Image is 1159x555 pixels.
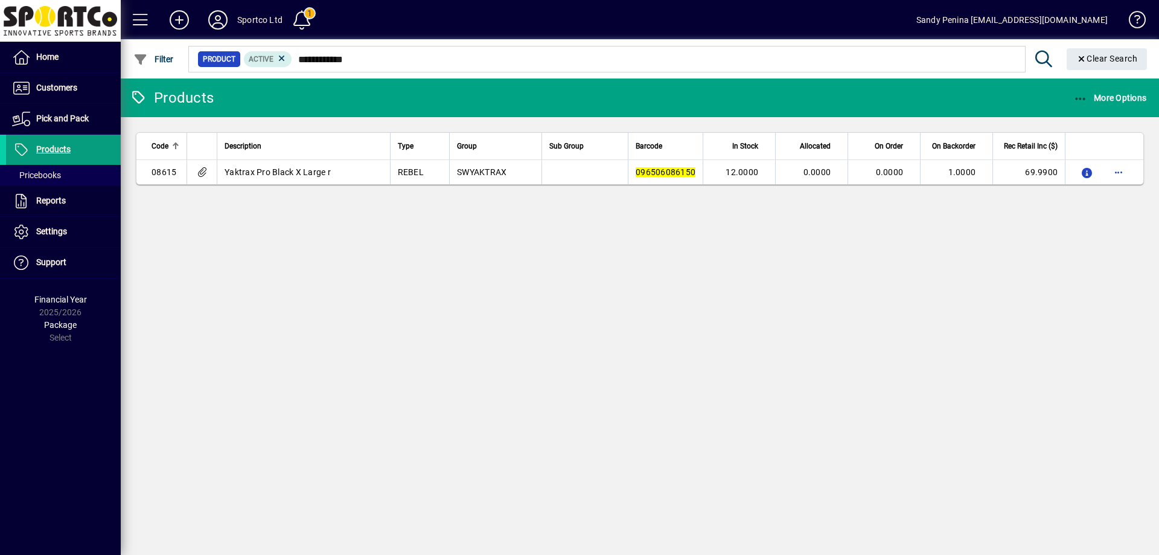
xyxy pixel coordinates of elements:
span: 08615 [152,167,176,177]
div: Sub Group [549,140,621,153]
span: Yaktrax Pro Black X Large r [225,167,331,177]
span: In Stock [732,140,758,153]
a: Customers [6,73,121,103]
a: Support [6,248,121,278]
span: 0.0000 [876,167,904,177]
a: Home [6,42,121,72]
span: Settings [36,226,67,236]
button: Filter [130,48,177,70]
span: Barcode [636,140,662,153]
span: Code [152,140,168,153]
em: 096506086150 [636,167,695,177]
a: Settings [6,217,121,247]
span: Package [44,320,77,330]
span: Type [398,140,413,153]
span: Reports [36,196,66,205]
span: Active [249,55,273,63]
span: Pricebooks [12,170,61,180]
span: 12.0000 [726,167,758,177]
span: Financial Year [34,295,87,304]
div: Code [152,140,179,153]
div: Products [130,88,214,107]
span: Home [36,52,59,62]
span: Pick and Pack [36,114,89,123]
button: More Options [1070,87,1150,109]
span: Customers [36,83,77,92]
span: REBEL [398,167,424,177]
span: Support [36,257,66,267]
td: 69.9900 [992,160,1065,184]
div: Type [398,140,442,153]
div: On Order [855,140,914,153]
span: On Order [875,140,903,153]
div: Allocated [783,140,841,153]
a: Reports [6,186,121,216]
div: Sandy Penina [EMAIL_ADDRESS][DOMAIN_NAME] [916,10,1108,30]
div: Sportco Ltd [237,10,283,30]
button: Profile [199,9,237,31]
a: Pricebooks [6,165,121,185]
div: Barcode [636,140,695,153]
button: Add [160,9,199,31]
button: Clear [1067,48,1148,70]
div: Description [225,140,383,153]
span: Rec Retail Inc ($) [1004,140,1058,153]
span: Sub Group [549,140,584,153]
span: SWYAKTRAX [457,167,506,177]
span: Products [36,144,71,154]
span: 0.0000 [803,167,831,177]
a: Knowledge Base [1120,2,1144,42]
button: More options [1109,162,1128,182]
span: Product [203,53,235,65]
span: Clear Search [1076,54,1138,63]
span: 1.0000 [948,167,976,177]
div: In Stock [710,140,769,153]
span: Filter [133,54,174,64]
span: More Options [1073,93,1147,103]
div: On Backorder [928,140,986,153]
span: Group [457,140,477,153]
a: Pick and Pack [6,104,121,134]
span: On Backorder [932,140,975,153]
mat-chip: Activation Status: Active [244,51,292,67]
span: Description [225,140,261,153]
div: Group [457,140,534,153]
span: Allocated [800,140,831,153]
